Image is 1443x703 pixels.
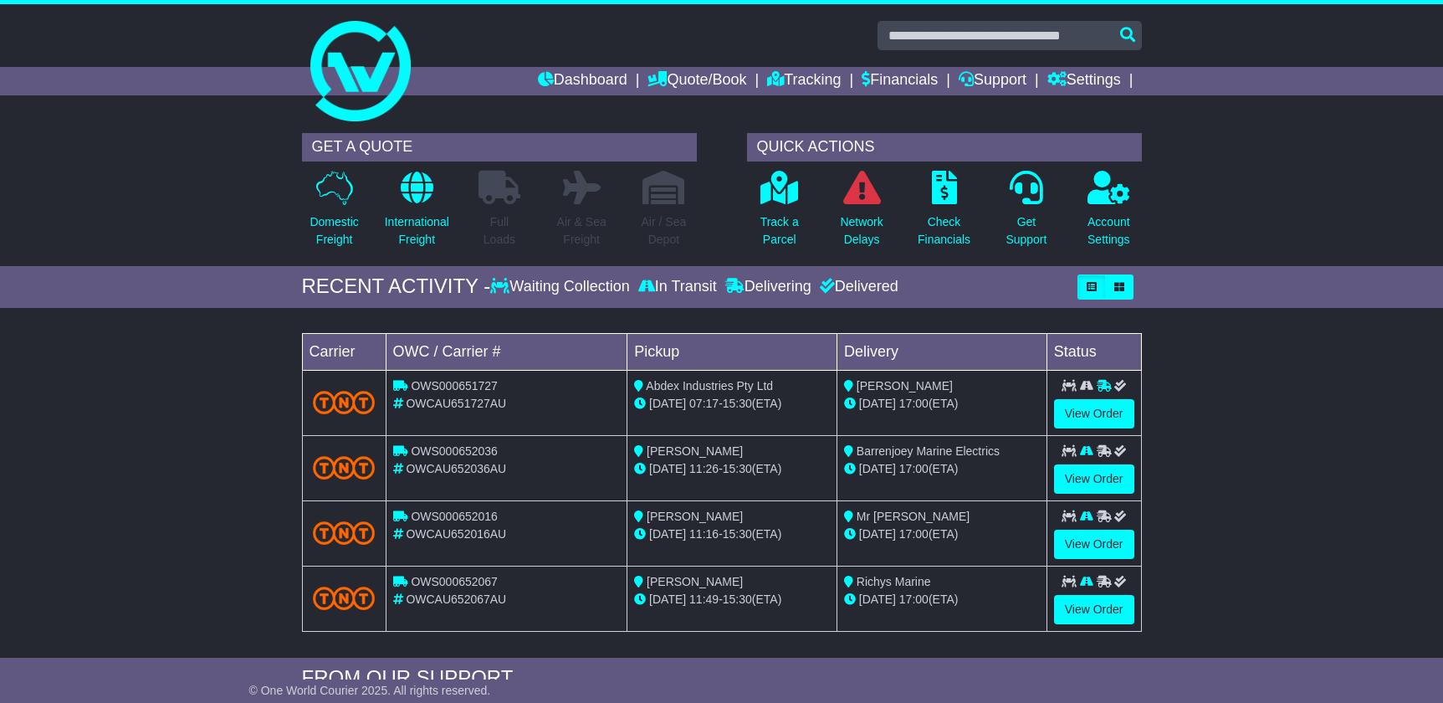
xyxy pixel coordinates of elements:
[557,213,606,249] p: Air & Sea Freight
[386,333,627,370] td: OWC / Carrier #
[647,510,743,523] span: [PERSON_NAME]
[385,213,449,249] p: International Freight
[406,397,506,410] span: OWCAU651727AU
[859,397,896,410] span: [DATE]
[859,462,896,475] span: [DATE]
[837,333,1046,370] td: Delivery
[959,67,1026,95] a: Support
[634,278,721,296] div: In Transit
[490,278,633,296] div: Waiting Collection
[689,397,719,410] span: 07:17
[859,527,896,541] span: [DATE]
[538,67,627,95] a: Dashboard
[918,213,970,249] p: Check Financials
[899,397,929,410] span: 17:00
[689,527,719,541] span: 11:16
[634,591,830,608] div: - (ETA)
[747,133,1142,162] div: QUICK ACTIONS
[857,444,1000,458] span: Barrenjoey Marine Electrics
[1087,213,1130,249] p: Account Settings
[406,593,506,606] span: OWCAU652067AU
[723,527,752,541] span: 15:30
[1054,595,1134,624] a: View Order
[302,666,1142,690] div: FROM OUR SUPPORT
[634,526,830,543] div: - (ETA)
[899,593,929,606] span: 17:00
[859,593,896,606] span: [DATE]
[313,521,376,544] img: TNT_Domestic.png
[844,395,1040,413] div: (ETA)
[634,460,830,478] div: - (ETA)
[1005,170,1047,258] a: GetSupport
[1005,213,1046,249] p: Get Support
[478,213,520,249] p: Full Loads
[649,593,686,606] span: [DATE]
[1054,399,1134,428] a: View Order
[627,333,837,370] td: Pickup
[642,213,687,249] p: Air / Sea Depot
[760,170,800,258] a: Track aParcel
[649,462,686,475] span: [DATE]
[649,397,686,410] span: [DATE]
[313,587,376,609] img: TNT_Domestic.png
[1047,67,1121,95] a: Settings
[1046,333,1141,370] td: Status
[723,462,752,475] span: 15:30
[313,456,376,479] img: TNT_Domestic.png
[689,593,719,606] span: 11:49
[917,170,971,258] a: CheckFinancials
[310,213,358,249] p: Domestic Freight
[1087,170,1131,258] a: AccountSettings
[649,527,686,541] span: [DATE]
[249,684,491,697] span: © One World Courier 2025. All rights reserved.
[857,575,931,588] span: Richys Marine
[862,67,938,95] a: Financials
[857,379,953,393] span: [PERSON_NAME]
[1054,464,1134,494] a: View Order
[721,278,816,296] div: Delivering
[313,391,376,413] img: TNT_Domestic.png
[411,510,498,523] span: OWS000652016
[406,462,506,475] span: OWCAU652036AU
[647,575,743,588] span: [PERSON_NAME]
[411,575,498,588] span: OWS000652067
[689,462,719,475] span: 11:26
[646,379,773,393] span: Abdex Industries Pty Ltd
[760,213,799,249] p: Track a Parcel
[899,462,929,475] span: 17:00
[309,170,359,258] a: DomesticFreight
[844,460,1040,478] div: (ETA)
[302,133,697,162] div: GET A QUOTE
[302,275,491,299] div: RECENT ACTIVITY -
[857,510,970,523] span: Mr [PERSON_NAME]
[844,526,1040,543] div: (ETA)
[647,67,746,95] a: Quote/Book
[839,170,883,258] a: NetworkDelays
[411,444,498,458] span: OWS000652036
[1054,530,1134,559] a: View Order
[844,591,1040,608] div: (ETA)
[816,278,898,296] div: Delivered
[406,527,506,541] span: OWCAU652016AU
[634,395,830,413] div: - (ETA)
[767,67,841,95] a: Tracking
[899,527,929,541] span: 17:00
[411,379,498,393] span: OWS000651727
[723,397,752,410] span: 15:30
[840,213,883,249] p: Network Delays
[302,333,386,370] td: Carrier
[647,444,743,458] span: [PERSON_NAME]
[723,593,752,606] span: 15:30
[384,170,450,258] a: InternationalFreight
